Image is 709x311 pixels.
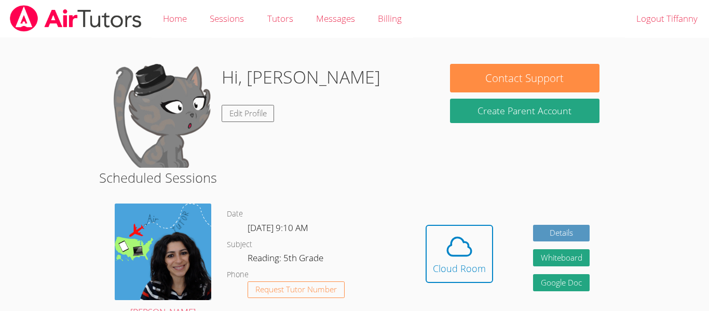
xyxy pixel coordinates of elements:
div: Cloud Room [433,261,486,276]
a: Edit Profile [222,105,275,122]
img: airtutors_banner-c4298cdbf04f3fff15de1276eac7730deb9818008684d7c2e4769d2f7ddbe033.png [9,5,143,32]
button: Whiteboard [533,249,590,266]
span: Request Tutor Number [255,286,337,293]
button: Cloud Room [426,225,493,283]
img: air%20tutor%20avatar.png [115,204,211,300]
span: Messages [316,12,355,24]
dt: Subject [227,238,252,251]
dd: Reading: 5th Grade [248,251,325,268]
dt: Phone [227,268,249,281]
h1: Hi, [PERSON_NAME] [222,64,380,90]
a: Google Doc [533,274,590,291]
img: default.png [110,64,213,168]
a: Details [533,225,590,242]
button: Create Parent Account [450,99,599,123]
h2: Scheduled Sessions [99,168,610,187]
button: Contact Support [450,64,599,92]
span: [DATE] 9:10 AM [248,222,308,234]
dt: Date [227,208,243,221]
button: Request Tutor Number [248,281,345,299]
